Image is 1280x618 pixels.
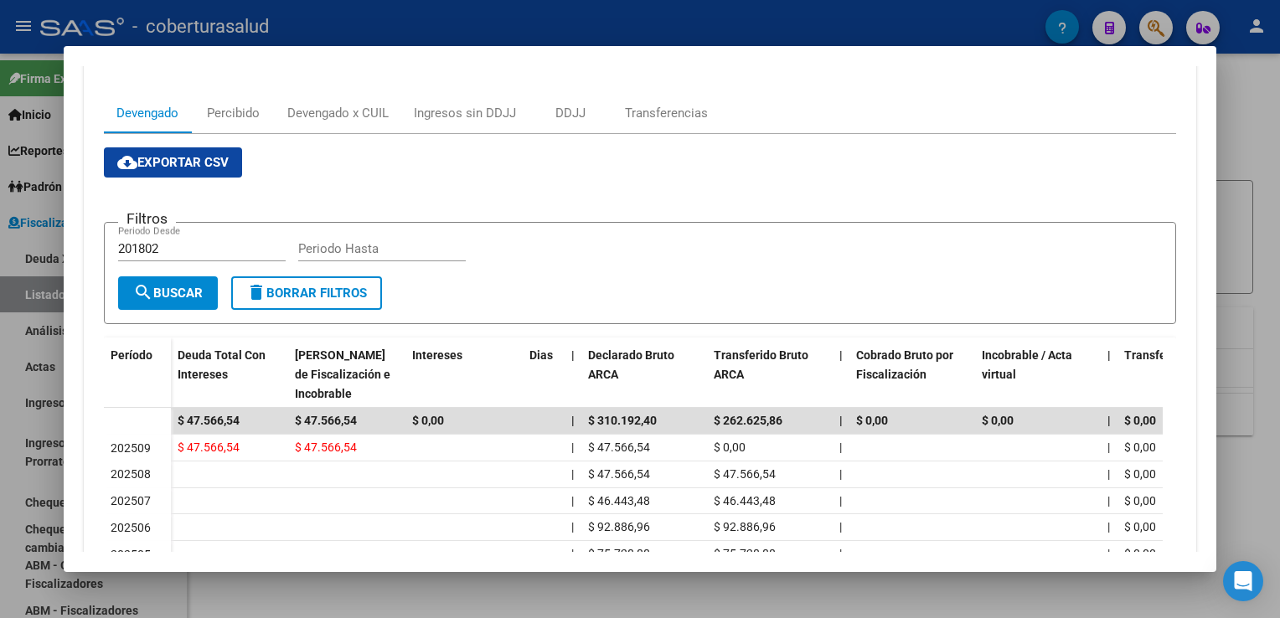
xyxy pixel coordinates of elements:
[414,104,516,122] div: Ingresos sin DDJJ
[1124,520,1156,533] span: $ 0,00
[178,414,240,427] span: $ 47.566,54
[246,286,367,301] span: Borrar Filtros
[714,414,782,427] span: $ 262.625,86
[565,337,581,411] datatable-header-cell: |
[1124,467,1156,481] span: $ 0,00
[288,337,405,411] datatable-header-cell: Deuda Bruta Neto de Fiscalización e Incobrable
[1107,467,1110,481] span: |
[571,494,574,507] span: |
[571,348,575,362] span: |
[111,348,152,362] span: Período
[1124,414,1156,427] span: $ 0,00
[571,440,574,454] span: |
[571,547,574,560] span: |
[207,104,260,122] div: Percibido
[856,414,888,427] span: $ 0,00
[982,348,1072,381] span: Incobrable / Acta virtual
[118,209,176,228] h3: Filtros
[295,414,357,427] span: $ 47.566,54
[839,440,842,454] span: |
[405,337,523,411] datatable-header-cell: Intereses
[571,414,575,427] span: |
[178,348,266,381] span: Deuda Total Con Intereses
[111,548,151,561] span: 202505
[1124,440,1156,454] span: $ 0,00
[412,414,444,427] span: $ 0,00
[975,337,1101,411] datatable-header-cell: Incobrable / Acta virtual
[1124,494,1156,507] span: $ 0,00
[581,337,707,411] datatable-header-cell: Declarado Bruto ARCA
[1101,337,1117,411] datatable-header-cell: |
[982,414,1014,427] span: $ 0,00
[707,337,833,411] datatable-header-cell: Transferido Bruto ARCA
[111,467,151,481] span: 202508
[1124,547,1156,560] span: $ 0,00
[833,337,849,411] datatable-header-cell: |
[1107,547,1110,560] span: |
[412,348,462,362] span: Intereses
[588,348,674,381] span: Declarado Bruto ARCA
[116,104,178,122] div: Devengado
[839,494,842,507] span: |
[111,521,151,534] span: 202506
[839,520,842,533] span: |
[133,286,203,301] span: Buscar
[1107,440,1110,454] span: |
[839,414,843,427] span: |
[714,348,808,381] span: Transferido Bruto ARCA
[571,520,574,533] span: |
[104,147,242,178] button: Exportar CSV
[295,348,390,400] span: [PERSON_NAME] de Fiscalización e Incobrable
[588,467,650,481] span: $ 47.566,54
[178,440,240,454] span: $ 47.566,54
[1107,414,1111,427] span: |
[571,467,574,481] span: |
[714,520,776,533] span: $ 92.886,96
[295,440,357,454] span: $ 47.566,54
[523,337,565,411] datatable-header-cell: Dias
[714,494,776,507] span: $ 46.443,48
[839,547,842,560] span: |
[1107,520,1110,533] span: |
[118,276,218,310] button: Buscar
[1107,348,1111,362] span: |
[111,441,151,455] span: 202509
[104,337,171,408] datatable-header-cell: Período
[555,104,586,122] div: DDJJ
[1124,348,1229,362] span: Transferido De Más
[117,155,229,170] span: Exportar CSV
[133,282,153,302] mat-icon: search
[849,337,975,411] datatable-header-cell: Cobrado Bruto por Fiscalización
[1223,561,1263,601] div: Open Intercom Messenger
[625,104,708,122] div: Transferencias
[839,348,843,362] span: |
[714,547,776,560] span: $ 75.728,88
[171,337,288,411] datatable-header-cell: Deuda Total Con Intereses
[588,547,650,560] span: $ 75.728,88
[714,440,746,454] span: $ 0,00
[714,467,776,481] span: $ 47.566,54
[1117,337,1243,411] datatable-header-cell: Transferido De Más
[117,152,137,173] mat-icon: cloud_download
[287,104,389,122] div: Devengado x CUIL
[1107,494,1110,507] span: |
[588,414,657,427] span: $ 310.192,40
[856,348,953,381] span: Cobrado Bruto por Fiscalización
[839,467,842,481] span: |
[588,494,650,507] span: $ 46.443,48
[231,276,382,310] button: Borrar Filtros
[588,440,650,454] span: $ 47.566,54
[246,282,266,302] mat-icon: delete
[588,520,650,533] span: $ 92.886,96
[111,494,151,507] span: 202507
[529,348,553,362] span: Dias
